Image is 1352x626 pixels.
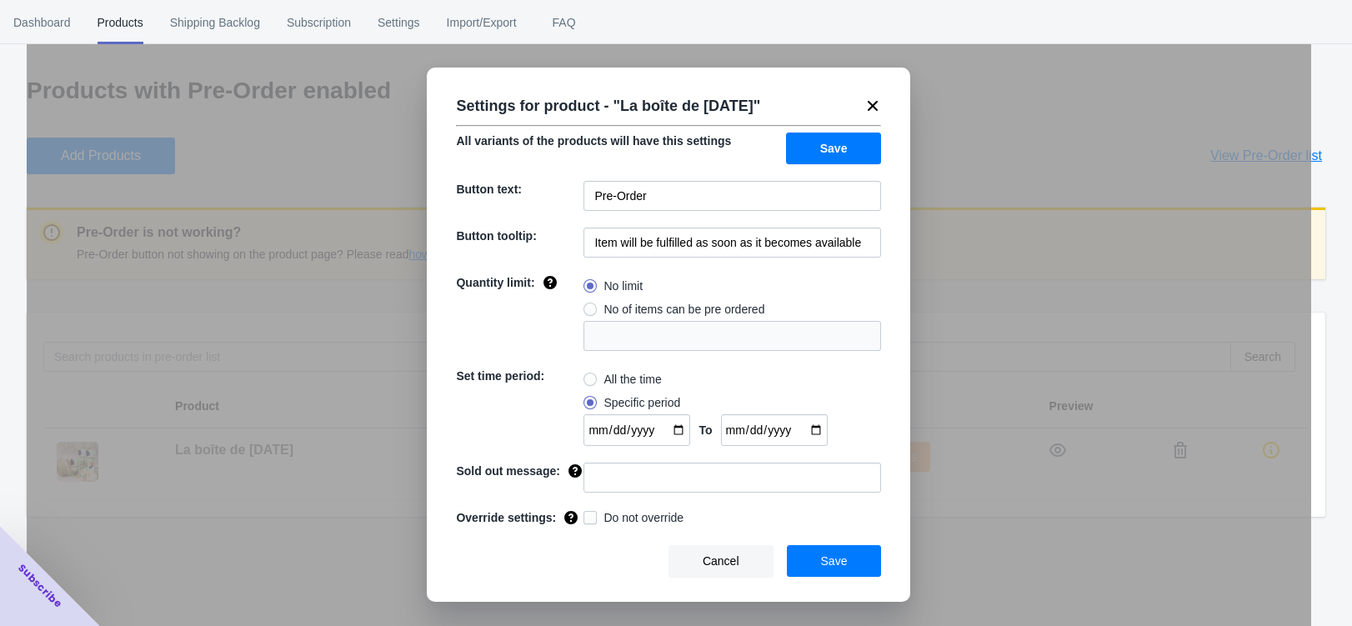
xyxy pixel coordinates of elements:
[13,1,71,44] span: Dashboard
[456,464,559,478] span: Sold out message:
[456,511,556,524] span: Override settings:
[603,371,661,388] span: All the time
[98,1,143,44] span: Products
[603,509,684,526] span: Do not override
[456,93,760,119] p: Settings for product - " La boîte de [DATE] "
[447,1,517,44] span: Import/Export
[787,545,882,577] button: Save
[603,394,680,411] span: Specific period
[456,369,544,383] span: Set time period:
[456,276,534,289] span: Quantity limit:
[287,1,351,44] span: Subscription
[820,142,848,155] span: Save
[821,554,848,568] span: Save
[15,561,65,611] span: Subscribe
[603,301,764,318] span: No of items can be pre ordered
[456,134,731,148] span: All variants of the products will have this settings
[786,133,882,164] button: Save
[378,1,420,44] span: Settings
[668,545,774,577] button: Cancel
[456,183,522,196] span: Button text:
[603,278,643,294] span: No limit
[170,1,260,44] span: Shipping Backlog
[543,1,585,44] span: FAQ
[703,554,739,568] span: Cancel
[699,423,712,437] span: To
[456,229,536,243] span: Button tooltip:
